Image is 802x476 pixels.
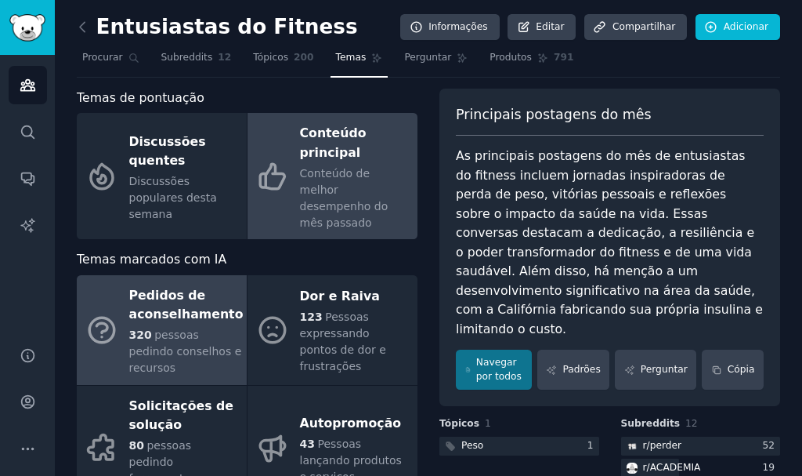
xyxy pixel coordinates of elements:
[300,311,323,323] font: 123
[461,440,483,451] font: Peso
[161,52,213,63] font: Subreddits
[490,52,532,63] font: Produtos
[584,14,687,41] a: Compartilhar
[456,350,532,390] a: Navegar por todos
[554,52,574,63] font: 791
[702,350,764,390] button: Cópia
[96,15,358,38] font: Entusiastas do Fitness
[77,90,204,105] font: Temas de pontuação
[621,437,781,456] a: perder issor/perder52
[650,440,681,451] font: perder
[650,462,701,473] font: ACADEMIA
[300,416,402,431] font: Autopromoção
[615,350,696,390] a: Perguntar
[762,440,775,451] font: 52
[247,45,319,78] a: Tópicos200
[643,462,650,473] font: r/
[762,462,775,473] font: 19
[484,45,579,78] a: Produtos791
[728,364,755,375] font: Cópia
[439,418,479,429] font: Tópicos
[627,463,638,474] img: ACADEMIA
[129,329,152,341] font: 320
[9,14,45,42] img: Logotipo do GummySearch
[428,21,488,32] font: Informações
[456,148,767,336] font: As principais postagens do mês de entusiastas do fitness incluem jornadas inspiradoras de perda d...
[77,113,247,239] a: Discussões quentesDiscussões populares desta semana
[300,167,388,229] font: Conteúdo de melhor desempenho do mês passado
[77,45,145,78] a: Procurar
[536,21,564,32] font: Editar
[485,418,491,429] font: 1
[156,45,237,78] a: Subreddits12
[627,441,638,452] img: perder isso
[82,52,123,63] font: Procurar
[77,275,247,385] a: Pedidos de aconselhamento320pessoas pedindo conselhos e recursos
[641,364,688,375] font: Perguntar
[129,398,234,433] font: Solicitações de solução
[439,437,599,456] a: Peso1
[456,107,652,122] font: Principais postagens do mês
[253,52,288,63] font: Tópicos
[300,311,386,372] font: Pessoas expressando pontos de dor e frustrações
[129,288,244,322] font: Pedidos de aconselhamento
[695,14,780,41] a: Adicionar
[129,134,206,169] font: Discussões quentes
[724,21,768,32] font: Adicionar
[508,14,576,41] a: Editar
[399,45,473,78] a: Perguntar
[300,125,367,160] font: Conteúdo principal
[218,52,231,63] font: 12
[247,275,417,385] a: Dor e Raiva123Pessoas expressando pontos de dor e frustrações
[621,418,681,429] font: Subreddits
[77,252,226,267] font: Temas marcados com IA
[129,439,144,452] font: 80
[537,350,609,390] a: Padrões
[587,440,594,451] font: 1
[336,52,367,63] font: Temas
[400,14,500,41] a: Informações
[476,357,522,382] font: Navegar por todos
[404,52,451,63] font: Perguntar
[300,289,380,303] font: Dor e Raiva
[331,45,388,78] a: Temas
[129,329,242,374] font: pessoas pedindo conselhos e recursos
[562,364,600,375] font: Padrões
[247,113,417,239] a: Conteúdo principalConteúdo de melhor desempenho do mês passado
[685,418,698,429] font: 12
[300,438,315,450] font: 43
[612,21,675,32] font: Compartilhar
[294,52,314,63] font: 200
[643,440,650,451] font: r/
[129,175,217,220] font: Discussões populares desta semana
